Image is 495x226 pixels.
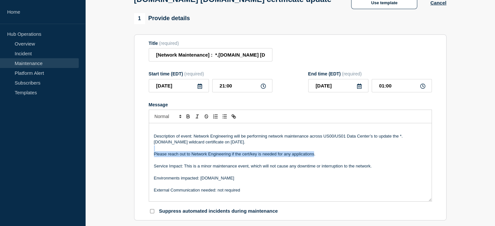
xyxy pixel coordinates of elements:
button: Toggle bold text [184,113,193,120]
p: Suppress automated incidents during maintenance [159,208,278,214]
div: Provide details [134,13,190,24]
span: (required) [159,41,179,46]
p: Description of event: Network Engineering will be performing network maintenance across US00/US01... [154,133,427,145]
input: YYYY-MM-DD [149,79,209,92]
input: HH:MM [212,79,272,92]
input: Suppress automated incidents during maintenance [150,209,154,213]
button: Toggle italic text [193,113,202,120]
input: Title [149,48,272,61]
div: Title [149,41,272,46]
p: External Communication needed: not required [154,187,427,193]
span: (required) [184,71,204,76]
button: Toggle strikethrough text [202,113,211,120]
input: HH:MM [372,79,432,92]
p: Please reach out to Network Engineering if the cert/key is needed for any applications. [154,151,427,157]
div: End time (EDT) [308,71,432,76]
div: Message [149,102,432,107]
span: Font size [152,113,184,120]
span: (required) [342,71,362,76]
button: Toggle ordered list [211,113,220,120]
div: Start time (EDT) [149,71,272,76]
div: Message [149,123,432,201]
span: 1 [134,13,145,24]
button: Toggle link [229,113,238,120]
input: YYYY-MM-DD [308,79,368,92]
button: Toggle bulleted list [220,113,229,120]
p: Service Impact: This is a minor maintenance event, which will not cause any downtime or interrupt... [154,163,427,169]
p: Environments impacted: [DOMAIN_NAME] [154,175,427,181]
